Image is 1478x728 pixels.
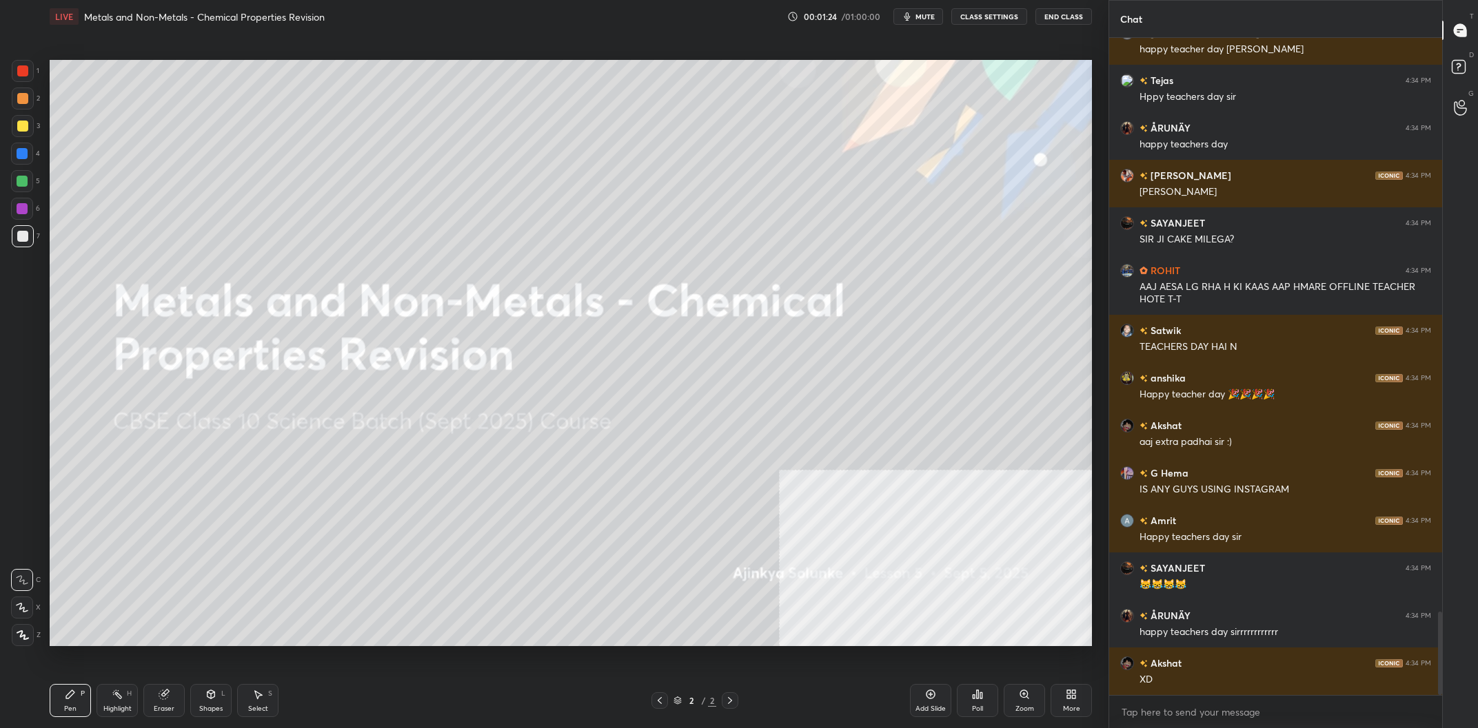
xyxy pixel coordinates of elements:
[11,198,40,220] div: 6
[1120,216,1134,230] img: 599055bc1cb541b99b1a70a2069e4074.jpg
[1148,513,1176,528] h6: Amrit
[1120,514,1134,528] img: 3
[1140,327,1148,335] img: no-rating-badge.077c3623.svg
[1406,422,1431,430] div: 4:34 PM
[1375,326,1403,335] img: iconic-dark.1390631f.png
[1120,419,1134,433] img: fe596979f20e4fcab4568de4eb232bd9.jpg
[1140,673,1431,687] div: XD
[1468,88,1474,98] p: G
[1140,172,1148,180] img: no-rating-badge.077c3623.svg
[1375,171,1403,180] img: iconic-dark.1390631f.png
[1140,612,1148,620] img: no-rating-badge.077c3623.svg
[1140,470,1148,477] img: no-rating-badge.077c3623.svg
[1140,77,1148,85] img: no-rating-badge.077c3623.svg
[81,690,85,697] div: P
[1406,326,1431,335] div: 4:34 PM
[1140,517,1148,525] img: no-rating-badge.077c3623.svg
[64,705,77,712] div: Pen
[1148,73,1173,87] h6: Tejas
[1148,561,1205,575] h6: SAYANJEET
[1375,469,1403,477] img: iconic-dark.1390631f.png
[1406,171,1431,180] div: 4:34 PM
[708,694,716,707] div: 2
[1120,561,1134,575] img: 599055bc1cb541b99b1a70a2069e4074.jpg
[1140,483,1431,497] div: IS ANY GUYS USING INSTAGRAM
[1148,418,1182,433] h6: Akshat
[1140,530,1431,544] div: Happy teachers day sir
[951,8,1027,25] button: CLASS SETTINGS
[1120,371,1134,385] img: 64a5fa6c2d93482ba144b79ab1badf28.jpg
[1406,659,1431,667] div: 4:34 PM
[1140,233,1431,247] div: SIR JI CAKE MILEGA?
[1375,659,1403,667] img: iconic-dark.1390631f.png
[1140,185,1431,199] div: [PERSON_NAME]
[1140,90,1431,104] div: Hppy teachers day sir
[1148,168,1231,183] h6: [PERSON_NAME]
[1148,371,1186,385] h6: anshika
[1140,138,1431,152] div: happy teachers day
[1120,169,1134,183] img: cd10d54cafc7448eb0a23a1632b02945.jpg
[701,696,705,705] div: /
[12,87,40,110] div: 2
[1406,374,1431,382] div: 4:34 PM
[1406,76,1431,85] div: 4:34 PM
[1120,264,1134,278] img: 1ccd9a5da6854b56833a791a489a0555.jpg
[1148,323,1181,337] h6: Satwik
[1120,609,1134,623] img: 020d49bbd5064fddb2b94ee458eaf619.jpg
[199,705,223,712] div: Shapes
[915,12,935,21] span: mute
[1375,374,1403,382] img: iconic-dark.1390631f.png
[1406,219,1431,227] div: 4:34 PM
[1140,422,1148,430] img: no-rating-badge.077c3623.svg
[1120,121,1134,135] img: 020d49bbd5064fddb2b94ee458eaf619.jpg
[1140,340,1431,354] div: TEACHERS DAY HAI N
[1140,660,1148,667] img: no-rating-badge.077c3623.svg
[11,143,40,165] div: 4
[1035,8,1092,25] button: End Class
[1120,466,1134,480] img: b73bd00e7eef4ad08db9e1fe45857025.jpg
[915,705,946,712] div: Add Slide
[972,705,983,712] div: Poll
[103,705,132,712] div: Highlight
[1140,388,1431,402] div: Happy teacher day 🎉🎉🎉🎉
[84,10,325,23] h4: Metals and Non-Metals - Chemical Properties Revision
[1109,1,1153,37] p: Chat
[248,705,268,712] div: Select
[1140,578,1431,592] div: 😹😹😹😹
[1140,220,1148,227] img: no-rating-badge.077c3623.svg
[1148,263,1180,278] h6: ROHIT
[12,225,40,247] div: 7
[1140,267,1148,275] img: Learner_Badge_hustler_a18805edde.svg
[127,690,132,697] div: H
[221,690,225,697] div: L
[1109,38,1442,695] div: grid
[11,596,41,618] div: X
[12,115,40,137] div: 3
[1148,656,1182,670] h6: Akshat
[1140,565,1148,572] img: no-rating-badge.077c3623.svg
[1406,612,1431,620] div: 4:34 PM
[1148,121,1191,135] h6: ÅRUNÄY
[1406,564,1431,572] div: 4:34 PM
[1148,466,1188,480] h6: G Hema
[1406,517,1431,525] div: 4:34 PM
[1406,469,1431,477] div: 4:34 PM
[893,8,943,25] button: mute
[50,8,79,25] div: LIVE
[1120,656,1134,670] img: fe596979f20e4fcab4568de4eb232bd9.jpg
[1375,517,1403,525] img: iconic-dark.1390631f.png
[1120,324,1134,337] img: 619e000359804b108c753969aba1bc90.jpg
[1120,74,1134,87] img: 3
[154,705,174,712] div: Eraser
[1140,625,1431,639] div: happy teachers day sirrrrrrrrrrrr
[11,569,41,591] div: C
[1140,43,1431,56] div: happy teacher day [PERSON_NAME]
[1148,608,1191,623] h6: ÅRUNÄY
[1148,216,1205,230] h6: SAYANJEET
[1015,705,1034,712] div: Zoom
[1140,435,1431,449] div: aaj extra padhai sir :)
[1470,11,1474,21] p: T
[1063,705,1080,712] div: More
[1406,124,1431,132] div: 4:34 PM
[1375,422,1403,430] img: iconic-dark.1390631f.png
